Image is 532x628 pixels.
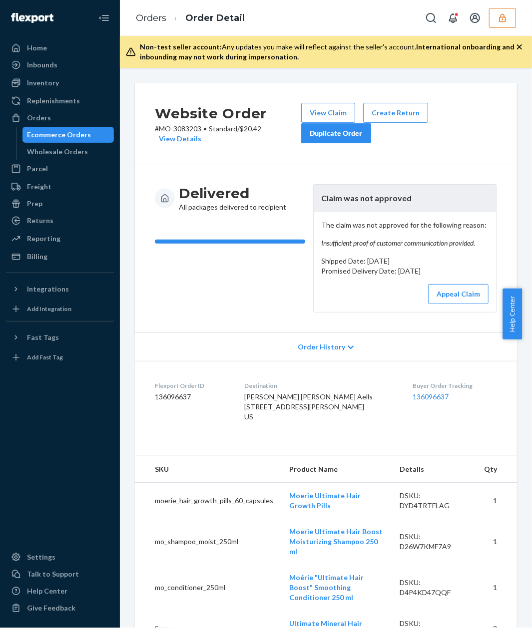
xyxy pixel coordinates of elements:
td: 1 [476,482,517,519]
div: DSKU: D4P4KD47QQF [400,578,468,598]
div: Settings [27,552,55,562]
a: Returns [6,213,114,229]
dd: 136096637 [155,392,228,402]
div: Home [27,43,47,53]
span: Standard [209,124,237,133]
header: Claim was not approved [314,185,497,212]
a: Home [6,40,114,56]
a: Moerie Ultimate Hair Boost Moisturizing Shampoo 250 ml [289,527,383,556]
div: Inventory [27,78,59,88]
a: Talk to Support [6,566,114,582]
button: Integrations [6,281,114,297]
button: Close Navigation [94,8,114,28]
td: mo_conditioner_250ml [135,565,281,611]
img: Flexport logo [11,13,53,23]
span: [PERSON_NAME] [PERSON_NAME] Aells [STREET_ADDRESS][PERSON_NAME] US [244,392,373,421]
a: Orders [6,110,114,126]
button: Duplicate Order [301,123,371,143]
ol: breadcrumbs [128,3,253,33]
th: Qty [476,456,517,483]
div: Billing [27,252,47,262]
div: DSKU: DYD4TRTFLAG [400,491,468,511]
dt: Destination [244,381,397,390]
div: Ecommerce Orders [27,130,91,140]
a: Orders [136,12,166,23]
p: Shipped Date: [DATE] [322,256,489,266]
a: Wholesale Orders [22,144,114,160]
td: 1 [476,565,517,611]
button: Open account menu [465,8,485,28]
div: Freight [27,182,51,192]
div: Parcel [27,164,48,174]
td: moerie_hair_growth_pills_60_capsules [135,482,281,519]
div: Talk to Support [27,569,79,579]
div: Give Feedback [27,603,75,613]
button: Open Search Box [421,8,441,28]
button: View Claim [301,103,355,123]
td: mo_shampoo_moist_250ml [135,519,281,565]
div: Prep [27,199,42,209]
a: Add Fast Tag [6,349,114,365]
a: Moerie Ultimate Hair Growth Pills [289,491,361,510]
button: Appeal Claim [428,284,489,304]
h3: Delivered [179,184,286,202]
div: All packages delivered to recipient [179,184,286,212]
h2: Website Order [155,103,301,124]
a: Parcel [6,161,114,177]
span: • [203,124,207,133]
div: Inbounds [27,60,57,70]
p: Promised Delivery Date: [DATE] [322,266,489,276]
a: Freight [6,179,114,195]
button: Create Return [363,103,428,123]
button: Help Center [503,289,522,339]
a: 136096637 [413,392,449,401]
p: # MO-3083203 / $20.42 [155,124,301,144]
p: The claim was not approved for the following reason: [322,220,489,248]
div: Any updates you make will reflect against the seller's account. [140,42,516,62]
th: SKU [135,456,281,483]
div: Replenishments [27,96,80,106]
div: Reporting [27,234,60,244]
div: Wholesale Orders [27,147,88,157]
button: Fast Tags [6,329,114,345]
button: Give Feedback [6,600,114,616]
div: Add Integration [27,305,71,313]
a: Add Integration [6,301,114,317]
div: Duplicate Order [310,128,363,138]
a: Moérie "Ultimate Hair Boost" Smoothing Conditioner 250 ml [289,573,364,602]
div: Orders [27,113,51,123]
td: 1 [476,519,517,565]
a: Inventory [6,75,114,91]
button: Open notifications [443,8,463,28]
dt: Flexport Order ID [155,381,228,390]
a: Reporting [6,231,114,247]
th: Details [392,456,476,483]
button: View Details [155,134,201,144]
a: Order Detail [185,12,245,23]
em: Insufficient proof of customer communication provided. [322,238,489,248]
div: Returns [27,216,53,226]
a: Billing [6,249,114,265]
dt: Buyer Order Tracking [413,381,497,390]
span: Order History [298,342,345,352]
a: Ecommerce Orders [22,127,114,143]
span: Non-test seller account: [140,42,222,51]
div: Add Fast Tag [27,353,63,361]
div: Fast Tags [27,332,59,342]
a: Inbounds [6,57,114,73]
a: Prep [6,196,114,212]
div: DSKU: D26W7KMF7A9 [400,532,468,552]
a: Replenishments [6,93,114,109]
div: Help Center [27,586,67,596]
a: Help Center [6,583,114,599]
a: Settings [6,549,114,565]
th: Product Name [281,456,392,483]
div: Integrations [27,284,69,294]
